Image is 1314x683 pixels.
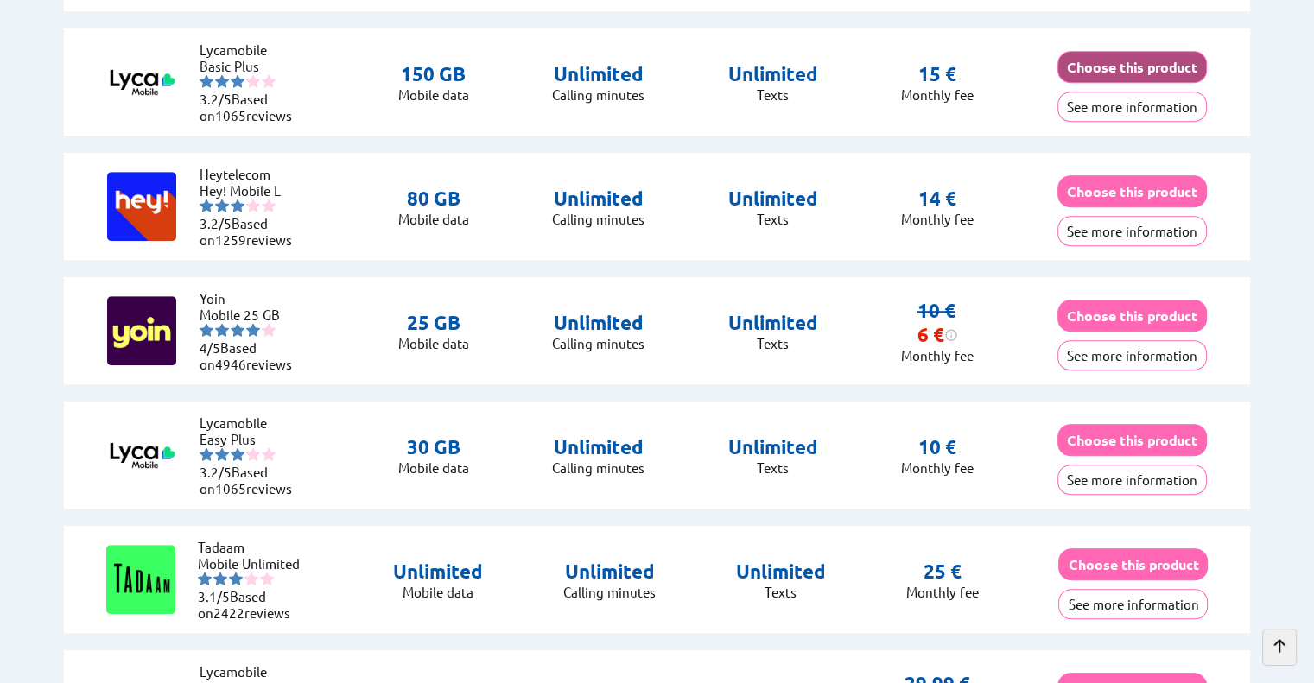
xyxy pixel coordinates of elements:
[1058,548,1208,580] button: Choose this product
[215,199,229,212] img: starnr2
[198,588,302,621] li: Based on reviews
[917,323,958,347] div: 6 €
[398,62,469,86] p: 150 GB
[231,323,244,337] img: starnr3
[200,339,220,356] span: 4/5
[1057,300,1207,332] button: Choose this product
[918,435,956,459] p: 10 €
[552,86,644,103] p: Calling minutes
[215,231,246,248] span: 1259
[1058,596,1208,612] a: See more information
[200,215,303,248] li: Based on reviews
[200,307,303,323] li: Mobile 25 GB
[901,347,974,364] p: Monthly fee
[906,584,979,600] p: Monthly fee
[215,447,229,461] img: starnr2
[398,86,469,103] p: Mobile data
[1057,340,1207,370] button: See more information
[1057,183,1207,199] a: Choose this product
[200,58,303,74] li: Basic Plus
[107,296,176,365] img: Logo of Yoin
[552,435,644,459] p: Unlimited
[244,572,258,585] img: starnr4
[398,335,469,351] p: Mobile data
[1057,347,1207,364] a: See more information
[246,199,260,212] img: starnr4
[262,447,276,461] img: starnr5
[1057,51,1207,83] button: Choose this product
[944,328,958,342] img: information
[728,435,818,459] p: Unlimited
[200,663,303,680] li: Lycamobile
[563,560,656,584] p: Unlimited
[1058,589,1208,619] button: See more information
[918,187,956,211] p: 14 €
[200,215,232,231] span: 3.2/5
[901,459,974,476] p: Monthly fee
[1057,223,1207,239] a: See more information
[552,187,644,211] p: Unlimited
[200,199,213,212] img: starnr1
[728,211,818,227] p: Texts
[200,464,232,480] span: 3.2/5
[215,107,246,123] span: 1065
[552,311,644,335] p: Unlimited
[246,323,260,337] img: starnr4
[215,74,229,88] img: starnr2
[107,47,176,117] img: Logo of Lycamobile
[200,447,213,461] img: starnr1
[107,421,176,490] img: Logo of Lycamobile
[736,584,826,600] p: Texts
[215,323,229,337] img: starnr2
[728,62,818,86] p: Unlimited
[200,74,213,88] img: starnr1
[1057,424,1207,456] button: Choose this product
[728,335,818,351] p: Texts
[198,555,302,572] li: Mobile Unlimited
[924,560,962,584] p: 25 €
[1057,465,1207,495] button: See more information
[918,62,956,86] p: 15 €
[552,62,644,86] p: Unlimited
[1057,307,1207,324] a: Choose this product
[917,299,955,322] s: 10 €
[198,539,302,555] li: Tadaam
[231,447,244,461] img: starnr3
[262,74,276,88] img: starnr5
[901,211,974,227] p: Monthly fee
[1057,432,1207,448] a: Choose this product
[231,74,244,88] img: starnr3
[200,431,303,447] li: Easy Plus
[728,86,818,103] p: Texts
[1057,59,1207,75] a: Choose this product
[200,41,303,58] li: Lycamobile
[262,323,276,337] img: starnr5
[229,572,243,585] img: starnr3
[398,187,469,211] p: 80 GB
[200,290,303,307] li: Yoin
[1057,92,1207,122] button: See more information
[260,572,274,585] img: starnr5
[728,459,818,476] p: Texts
[246,447,260,461] img: starnr4
[200,166,303,182] li: Heytelecom
[393,584,483,600] p: Mobile data
[198,588,230,604] span: 3.1/5
[213,572,227,585] img: starnr2
[398,211,469,227] p: Mobile data
[728,311,818,335] p: Unlimited
[1057,471,1207,488] a: See more information
[107,172,176,241] img: Logo of Heytelecom
[200,91,232,107] span: 3.2/5
[262,199,276,212] img: starnr5
[200,182,303,199] li: Hey! Mobile L
[398,311,469,335] p: 25 GB
[200,414,303,431] li: Lycamobile
[200,339,303,372] li: Based on reviews
[398,459,469,476] p: Mobile data
[200,323,213,337] img: starnr1
[393,560,483,584] p: Unlimited
[552,335,644,351] p: Calling minutes
[552,211,644,227] p: Calling minutes
[563,584,656,600] p: Calling minutes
